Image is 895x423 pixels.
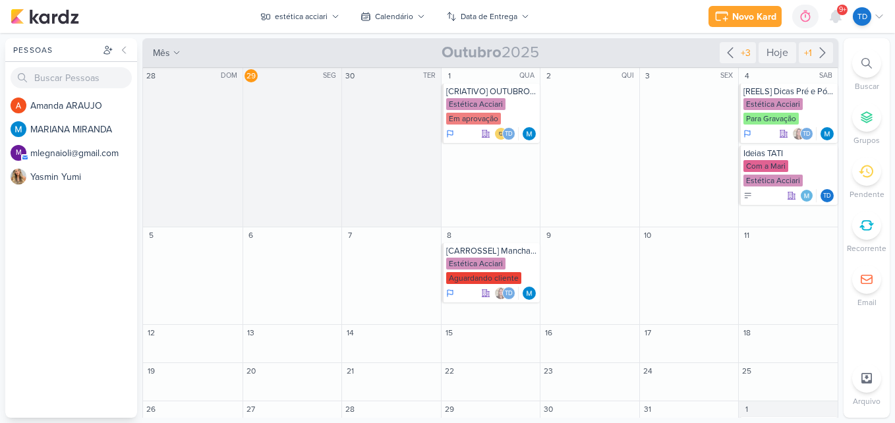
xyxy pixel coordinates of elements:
[144,403,158,416] div: 26
[442,42,539,63] span: 2025
[494,287,507,300] img: Tatiane Acciari
[523,287,536,300] div: Responsável: MARIANA MIRANDA
[847,242,886,254] p: Recorrente
[743,113,799,125] div: Para Gravação
[740,69,753,82] div: 4
[542,403,555,416] div: 30
[523,127,536,140] div: Responsável: MARIANA MIRANDA
[446,288,454,298] div: Em Andamento
[542,326,555,339] div: 16
[11,98,26,113] img: Amanda ARAUJO
[759,42,796,63] div: Hoje
[740,364,753,378] div: 25
[743,148,835,159] div: Ideias TATI
[144,364,158,378] div: 19
[446,258,505,269] div: Estética Acciari
[621,70,638,81] div: QUI
[641,69,654,82] div: 3
[443,364,456,378] div: 22
[11,67,132,88] input: Buscar Pessoas
[743,128,751,139] div: Em Andamento
[221,70,241,81] div: DOM
[494,127,507,140] img: IDBOX - Agência de Design
[245,69,258,82] div: 29
[245,326,258,339] div: 13
[144,326,158,339] div: 12
[821,127,834,140] img: MARIANA MIRANDA
[844,49,890,92] li: Ctrl + F
[30,99,137,113] div: A m a n d a A R A U J O
[16,150,22,157] p: m
[743,86,835,97] div: [REELS] Dicas Pré e Pós Maquiagem
[853,395,881,407] p: Arquivo
[839,5,846,15] span: 9+
[850,188,884,200] p: Pendente
[720,70,737,81] div: SEX
[153,46,170,60] span: mês
[505,131,513,138] p: Td
[641,364,654,378] div: 24
[443,229,456,242] div: 8
[641,326,654,339] div: 17
[641,403,654,416] div: 31
[801,46,815,60] div: +1
[30,123,137,136] div: M A R I A N A M I R A N D A
[732,10,776,24] div: Novo Kard
[343,403,357,416] div: 28
[245,364,258,378] div: 20
[423,70,440,81] div: TER
[792,127,817,140] div: Colaboradores: Tatiane Acciari, Thais de carvalho
[740,326,753,339] div: 18
[800,189,817,202] div: Colaboradores: MARIANA MIRANDA
[855,80,879,92] p: Buscar
[823,193,831,200] p: Td
[343,69,357,82] div: 30
[446,98,505,110] div: Estética Acciari
[821,189,834,202] div: Responsável: Thais de carvalho
[740,403,753,416] div: 1
[446,246,538,256] div: [CARROSSEL] Manchas na Pele - Melasma
[523,287,536,300] img: MARIANA MIRANDA
[343,229,357,242] div: 7
[343,326,357,339] div: 14
[443,326,456,339] div: 15
[641,229,654,242] div: 10
[743,160,788,172] div: Com a Mari
[30,170,137,184] div: Y a s m i n Y u m i
[800,189,813,202] img: MARIANA MIRANDA
[446,86,538,97] div: [CRIATIVO] OUTUBRO ROSA - CONSC. PREV. CÂNCER DE MAMA
[245,229,258,242] div: 6
[800,127,813,140] div: Thais de carvalho
[708,6,782,27] button: Novo Kard
[542,229,555,242] div: 9
[743,191,753,200] div: A Fazer
[442,43,502,62] strong: Outubro
[11,121,26,137] img: MARIANA MIRANDA
[443,69,456,82] div: 1
[30,146,137,160] div: m l e g n a i o l i @ g m a i l . c o m
[821,189,834,202] div: Thais de carvalho
[519,70,538,81] div: QUA
[11,9,79,24] img: kardz.app
[446,272,521,284] div: Aguardando cliente
[821,127,834,140] div: Responsável: MARIANA MIRANDA
[443,403,456,416] div: 29
[11,169,26,184] img: Yasmin Yumi
[502,127,515,140] div: Thais de carvalho
[523,127,536,140] img: MARIANA MIRANDA
[738,46,753,60] div: +3
[857,296,877,308] p: Email
[494,127,519,140] div: Colaboradores: IDBOX - Agência de Design, Thais de carvalho
[542,69,555,82] div: 2
[857,11,867,22] p: Td
[792,127,805,140] img: Tatiane Acciari
[245,403,258,416] div: 27
[446,128,454,139] div: Em Andamento
[144,229,158,242] div: 5
[743,175,803,186] div: Estética Acciari
[542,364,555,378] div: 23
[446,113,501,125] div: Em aprovação
[740,229,753,242] div: 11
[853,134,880,146] p: Grupos
[803,131,811,138] p: Td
